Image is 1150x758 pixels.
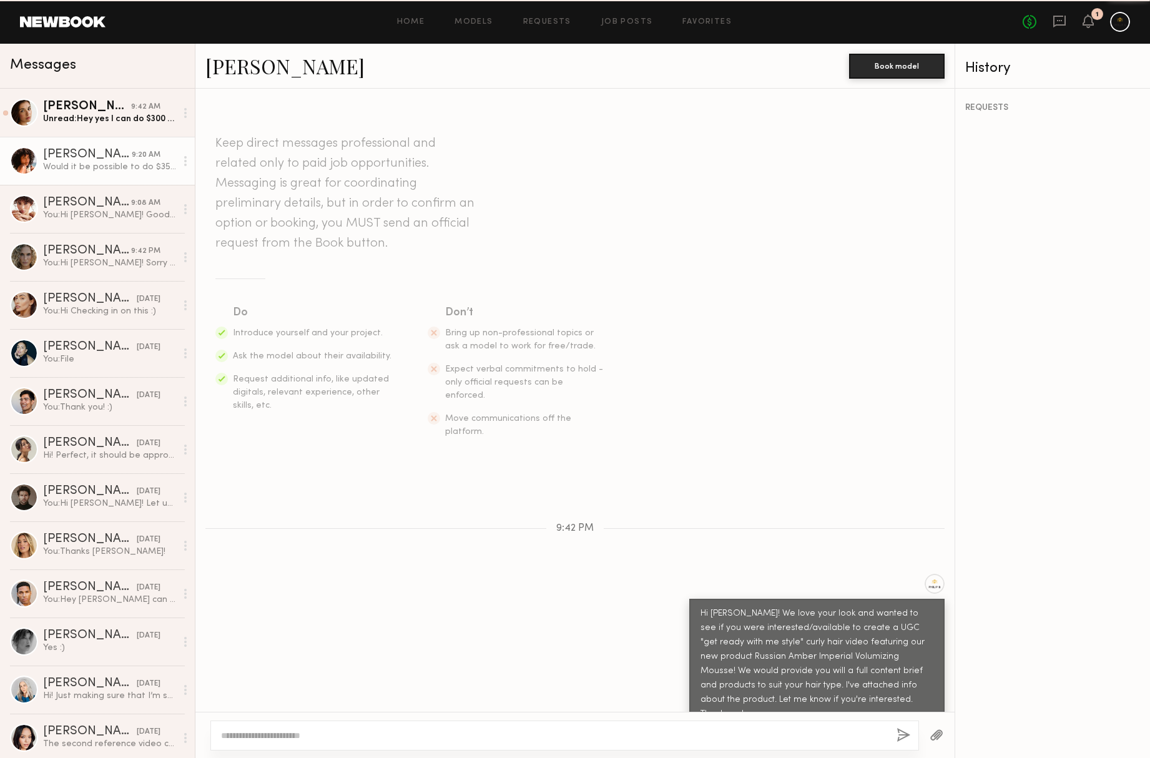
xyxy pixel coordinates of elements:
span: Messages [10,58,76,72]
div: [PERSON_NAME] [43,341,137,353]
div: 1 [1096,11,1099,18]
div: [DATE] [137,582,160,594]
div: [PERSON_NAME] [43,485,137,498]
div: [PERSON_NAME] [43,245,131,257]
div: Unread: Hey yes I can do $300 & product for this first one :) Then can always add additional conc... [43,113,176,125]
span: Move communications off the platform. [445,415,571,436]
div: Do [233,304,393,322]
a: Home [397,18,425,26]
div: [PERSON_NAME] [43,197,131,209]
div: [PERSON_NAME] [43,726,137,738]
div: Yes :) [43,642,176,654]
div: History [965,61,1140,76]
div: [PERSON_NAME] [43,101,131,113]
div: You: Hi [PERSON_NAME]! Good to hear from you. We have a little tighter budget this quarter. Is th... [43,209,176,221]
span: Request additional info, like updated digitals, relevant experience, other skills, etc. [233,375,389,410]
span: Bring up non-professional topics or ask a model to work for free/trade. [445,329,596,350]
div: Don’t [445,304,605,322]
div: REQUESTS [965,104,1140,112]
div: [DATE] [137,390,160,401]
a: [PERSON_NAME] [205,52,365,79]
div: [DATE] [137,438,160,450]
div: You: Hey [PERSON_NAME] can you please respond? We paid you and didn't receive the final asset. [43,594,176,606]
div: [DATE] [137,678,160,690]
div: You: Thank you! :) [43,401,176,413]
div: Hi! Perfect, it should be approved (: [43,450,176,461]
div: [PERSON_NAME] [43,533,137,546]
div: 9:08 AM [131,197,160,209]
div: You: Hi Checking in on this :) [43,305,176,317]
div: You: File [43,353,176,365]
span: Introduce yourself and your project. [233,329,383,337]
div: [PERSON_NAME] [43,629,137,642]
div: You: Hi [PERSON_NAME]! Sorry I totally fell off here! Coming back with another opportunity to cre... [43,257,176,269]
div: [DATE] [137,630,160,642]
div: [PERSON_NAME] [43,437,137,450]
div: [PERSON_NAME] [43,149,132,161]
span: Ask the model about their availability. [233,352,391,360]
header: Keep direct messages professional and related only to paid job opportunities. Messaging is great ... [215,134,478,253]
div: [PERSON_NAME] [43,581,137,594]
div: You: Hi [PERSON_NAME]! Let us know if you're interested! [43,498,176,509]
div: 9:42 AM [131,101,160,113]
div: [DATE] [137,486,160,498]
div: 9:42 PM [131,245,160,257]
div: The second reference video can work at a $300 rate, provided it doesn’t require showing hair wash... [43,738,176,750]
div: [PERSON_NAME] [43,293,137,305]
div: You: Thanks [PERSON_NAME]! [43,546,176,558]
div: [DATE] [137,342,160,353]
span: Expect verbal commitments to hold - only official requests can be enforced. [445,365,603,400]
div: [DATE] [137,726,160,738]
a: Favorites [682,18,732,26]
button: Book model [849,54,945,79]
div: Hi! Just making sure that I’m sending raw files for you to edit? I don’t do editing or add anythi... [43,690,176,702]
div: [DATE] [137,293,160,305]
a: Book model [849,60,945,71]
div: Would it be possible to do $350? [43,161,176,173]
span: 9:42 PM [556,523,594,534]
div: [PERSON_NAME] [43,677,137,690]
a: Models [455,18,493,26]
div: [PERSON_NAME] [43,389,137,401]
div: [DATE] [137,534,160,546]
a: Job Posts [601,18,653,26]
div: Hi [PERSON_NAME]! We love your look and wanted to see if you were interested/available to create ... [700,607,933,722]
div: 9:20 AM [132,149,160,161]
a: Requests [523,18,571,26]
